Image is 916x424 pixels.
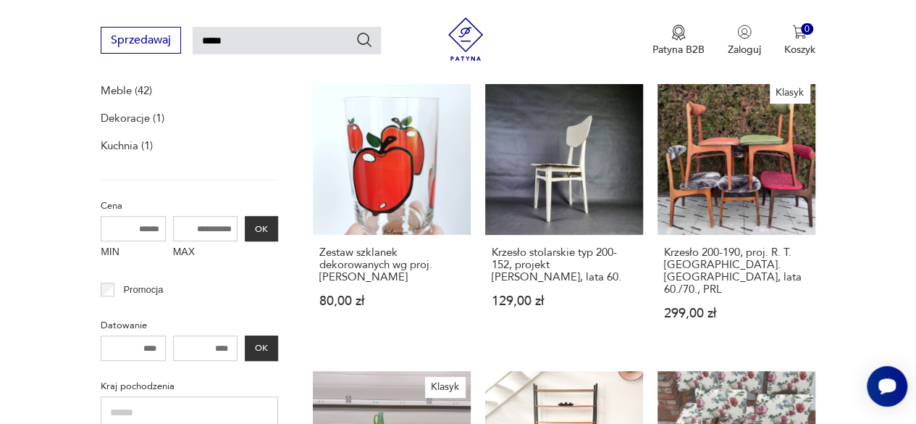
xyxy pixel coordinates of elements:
iframe: Smartsupp widget button [867,366,907,407]
p: Koszyk [784,43,815,57]
a: KlasykKrzesło 200-190, proj. R. T. Hałasa. Polska, lata 60./70., PRLKrzesło 200-190, proj. R. T. ... [657,77,815,348]
img: Ikona koszyka [792,25,807,39]
p: Datowanie [101,317,278,333]
button: OK [245,336,278,361]
label: MAX [173,241,238,265]
h3: Krzesło 200-190, proj. R. T. [GEOGRAPHIC_DATA]. [GEOGRAPHIC_DATA], lata 60./70., PRL [664,246,809,296]
a: Ikona medaluPatyna B2B [652,25,705,57]
a: Sprzedawaj [101,36,181,46]
h3: Krzesło stolarskie typ 200-152, projekt [PERSON_NAME], lata 60. [492,246,636,283]
p: Cena [101,198,278,214]
p: Kraj pochodzenia [101,378,278,394]
button: Zaloguj [728,25,761,57]
button: 0Koszyk [784,25,815,57]
a: Dekoracje (1) [101,108,164,128]
img: Ikonka użytkownika [737,25,752,39]
a: Zestaw szklanek dekorowanych wg proj. Katarzyny HałasZestaw szklanek dekorowanych wg proj. [PERSO... [313,77,471,348]
label: MIN [101,241,166,265]
button: Patyna B2B [652,25,705,57]
img: Patyna - sklep z meblami i dekoracjami vintage [444,17,487,61]
button: Sprzedawaj [101,27,181,54]
a: Meble (42) [101,80,152,101]
div: 0 [801,23,813,36]
p: 129,00 zł [492,295,636,307]
p: Promocja [123,282,163,298]
p: Patyna B2B [652,43,705,57]
a: Krzesło stolarskie typ 200-152, projekt Rajmund Teofil Hałas, lata 60.Krzesło stolarskie typ 200-... [485,77,643,348]
button: Szukaj [356,31,373,49]
img: Ikona medalu [671,25,686,41]
p: Zaloguj [728,43,761,57]
a: Kuchnia (1) [101,136,153,156]
button: OK [245,216,278,241]
p: 299,00 zł [664,307,809,320]
p: 80,00 zł [319,295,464,307]
h3: Zestaw szklanek dekorowanych wg proj. [PERSON_NAME] [319,246,464,283]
